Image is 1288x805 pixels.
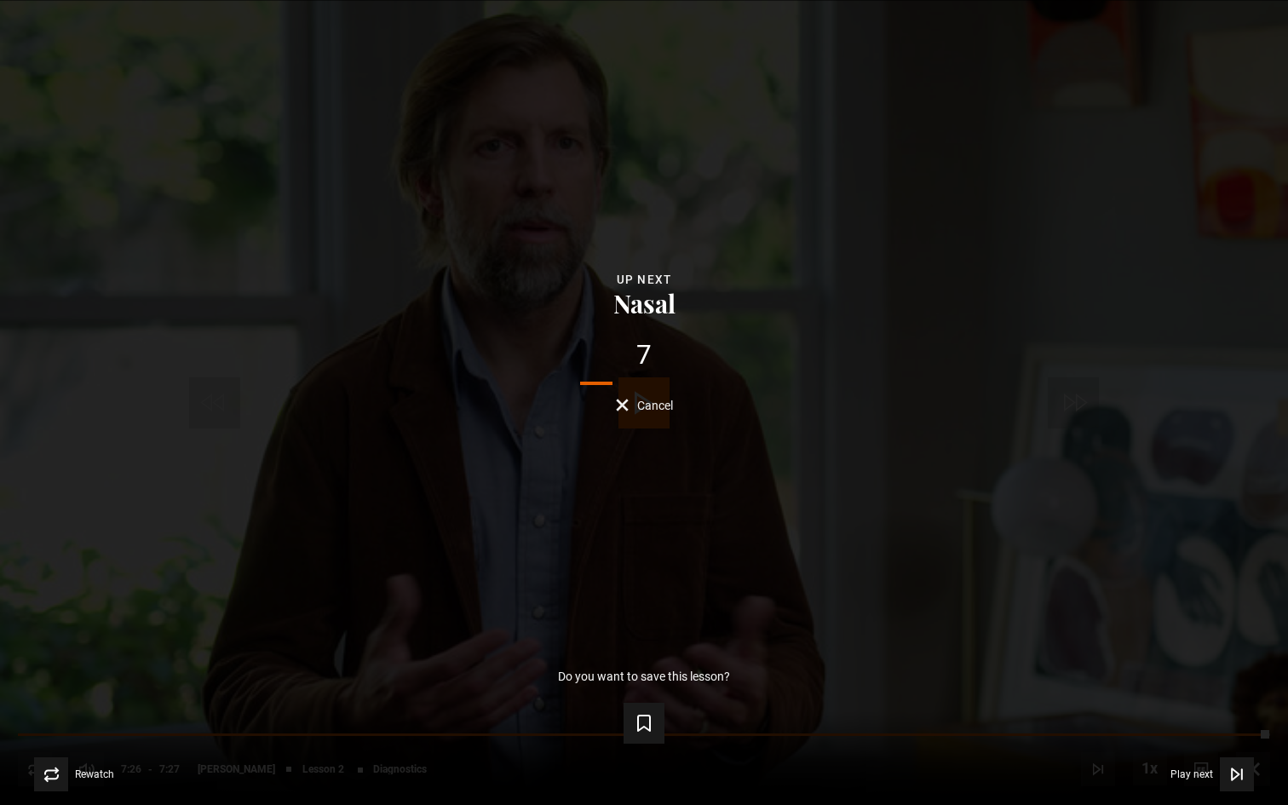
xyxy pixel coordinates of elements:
button: Cancel [616,399,673,411]
button: Play next [1170,757,1254,791]
button: Nasal [608,290,681,316]
button: Rewatch [34,757,114,791]
div: 7 [27,342,1261,369]
span: Cancel [637,400,673,411]
p: Do you want to save this lesson? [558,670,730,682]
span: Play next [1170,769,1213,779]
span: Rewatch [75,769,114,779]
div: Up next [27,270,1261,290]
